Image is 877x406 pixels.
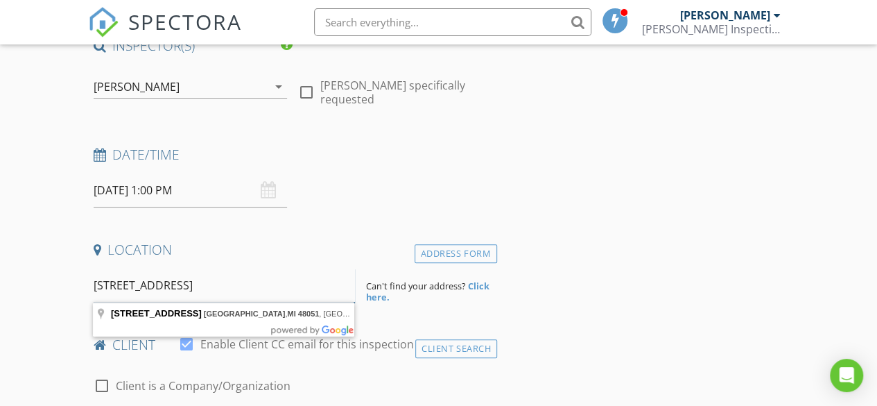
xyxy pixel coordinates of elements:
span: 48051 [298,310,320,318]
label: Client is a Company/Organization [116,379,290,393]
input: Select date [94,174,287,208]
div: Client Search [415,339,497,358]
div: Address Form [415,244,497,263]
label: [PERSON_NAME] specifically requested [320,78,492,106]
div: [PERSON_NAME] [680,8,770,22]
img: The Best Home Inspection Software - Spectora [88,7,119,37]
strong: Click here. [366,280,489,303]
h4: client [94,336,492,354]
a: SPECTORA [88,19,242,48]
span: Can't find your address? [366,280,466,292]
span: [STREET_ADDRESS] [111,308,202,319]
span: MI [287,310,295,318]
span: [GEOGRAPHIC_DATA] [204,310,286,318]
i: arrow_drop_down [270,78,287,95]
h4: INSPECTOR(S) [94,37,293,55]
div: Open Intercom Messenger [830,359,863,392]
input: Search everything... [314,8,591,36]
div: [PERSON_NAME] [94,81,180,93]
div: Holsey Inspections & Consulting [642,22,781,36]
h4: Date/Time [94,146,492,164]
span: , , [GEOGRAPHIC_DATA] [204,310,403,318]
input: Address Search [94,269,356,303]
label: Enable Client CC email for this inspection [200,337,414,351]
span: SPECTORA [128,7,242,36]
h4: Location [94,241,492,259]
